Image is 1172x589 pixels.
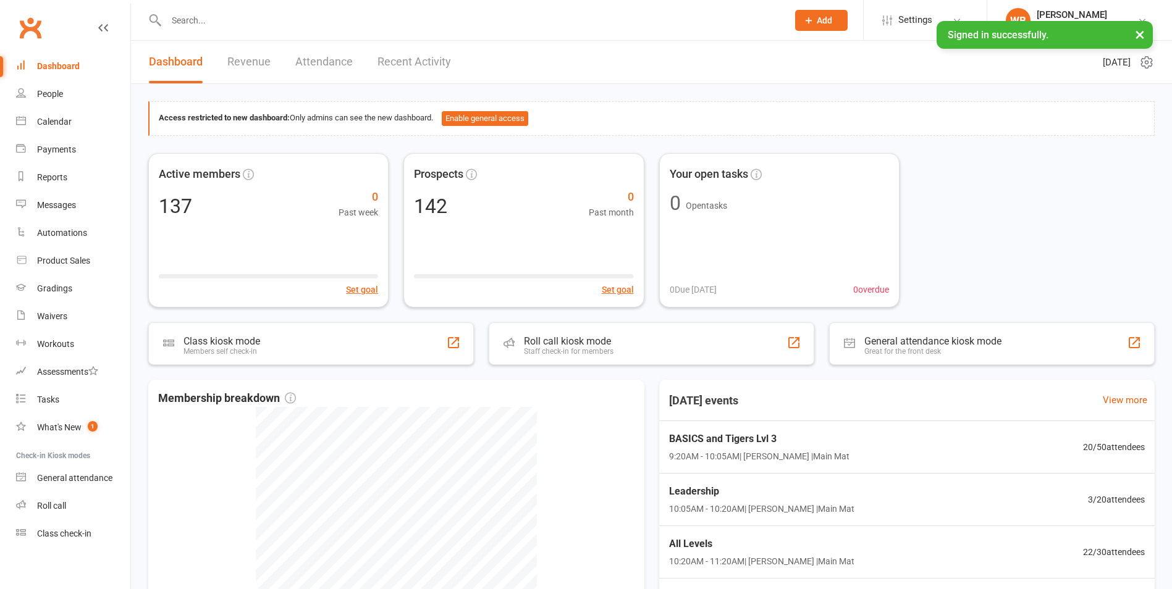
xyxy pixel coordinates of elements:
span: Past week [339,206,378,219]
div: General attendance kiosk mode [864,335,1001,347]
div: Calendar [37,117,72,127]
a: Waivers [16,303,130,330]
span: Settings [898,6,932,34]
a: View more [1103,393,1147,407]
span: 9:20AM - 10:05AM | [PERSON_NAME] | Main Mat [669,449,849,463]
a: Payments [16,136,130,164]
span: BASICS and Tigers Lvl 3 [669,431,849,447]
span: 0 [589,188,634,206]
a: Calendar [16,108,130,136]
span: 0 Due [DATE] [670,283,717,296]
div: Assessments [37,367,98,377]
a: Gradings [16,275,130,303]
div: [PERSON_NAME] [1037,9,1112,20]
a: General attendance kiosk mode [16,464,130,492]
a: Tasks [16,386,130,414]
span: 22 / 30 attendees [1083,545,1145,559]
div: Class kiosk mode [183,335,260,347]
span: Signed in successfully. [948,29,1048,41]
div: General attendance [37,473,112,483]
strong: Access restricted to new dashboard: [159,113,290,122]
div: Product Sales [37,256,90,265]
div: Messages [37,200,76,210]
span: 3 / 20 attendees [1088,493,1145,506]
button: Set goal [346,283,378,296]
div: Tasks [37,395,59,404]
h3: [DATE] events [659,390,748,412]
span: Prospects [414,165,463,183]
a: Dashboard [149,41,203,83]
a: Clubworx [15,12,46,43]
div: People [37,89,63,99]
span: Membership breakdown [158,390,296,407]
a: Roll call [16,492,130,520]
div: WB [1006,8,1031,33]
div: 137 [159,196,192,216]
div: Roll call [37,501,66,511]
button: × [1129,21,1151,48]
button: Add [795,10,848,31]
div: Staff check-in for members [524,347,613,356]
div: Gradings [37,283,72,293]
a: Revenue [227,41,271,83]
span: Open tasks [686,201,727,211]
a: People [16,80,130,108]
button: Enable general access [442,111,528,126]
div: What's New [37,422,82,432]
a: Assessments [16,358,130,386]
div: Roll call kiosk mode [524,335,613,347]
div: Waivers [37,311,67,321]
span: 0 [339,188,378,206]
span: 0 overdue [853,283,889,296]
a: What's New1 [16,414,130,441]
a: Class kiosk mode [16,520,130,548]
a: Attendance [295,41,353,83]
div: Workouts [37,339,74,349]
button: Set goal [602,283,634,296]
a: Recent Activity [377,41,451,83]
div: 0 [670,193,681,213]
div: Automations [37,228,87,238]
span: All Levels [669,536,854,552]
a: Automations [16,219,130,247]
span: Add [817,15,832,25]
span: 1 [88,421,98,432]
span: Active members [159,165,240,183]
div: Black Belt Academy [1037,20,1112,31]
div: Only admins can see the new dashboard. [159,111,1145,126]
a: Dashboard [16,52,130,80]
span: Past month [589,206,634,219]
a: Workouts [16,330,130,358]
input: Search... [162,12,779,29]
a: Reports [16,164,130,191]
span: 10:20AM - 11:20AM | [PERSON_NAME] | Main Mat [669,554,854,568]
span: Your open tasks [670,165,748,183]
div: Great for the front desk [864,347,1001,356]
div: 142 [414,196,447,216]
div: Payments [37,144,76,154]
div: Dashboard [37,61,80,71]
div: Class check-in [37,528,91,538]
a: Messages [16,191,130,219]
span: 20 / 50 attendees [1083,440,1145,454]
span: [DATE] [1103,55,1131,70]
span: Leadership [669,483,854,499]
span: 10:05AM - 10:20AM | [PERSON_NAME] | Main Mat [669,502,854,516]
a: Product Sales [16,247,130,275]
div: Members self check-in [183,347,260,356]
div: Reports [37,172,67,182]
